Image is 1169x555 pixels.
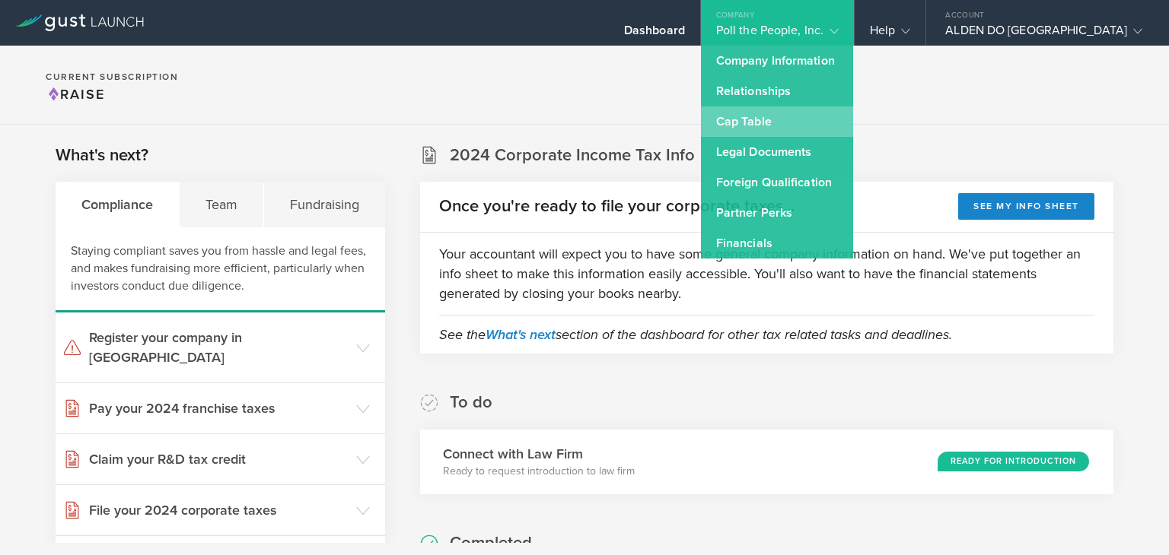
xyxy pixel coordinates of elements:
[46,86,105,103] span: Raise
[89,328,349,367] h3: Register your company in [GEOGRAPHIC_DATA]
[450,392,492,414] h2: To do
[486,326,556,343] a: What's next
[264,182,385,227] div: Fundraising
[958,193,1094,220] button: See my info sheet
[439,326,952,343] em: See the section of the dashboard for other tax related tasks and deadlines.
[89,398,349,418] h3: Pay your 2024 franchise taxes
[89,449,349,469] h3: Claim your R&D tax credit
[420,430,1113,494] div: Connect with Law FirmReady to request introduction to law firmReady for Introduction
[89,500,349,520] h3: File your 2024 corporate taxes
[180,182,264,227] div: Team
[450,144,695,166] h2: 2024 Corporate Income Tax Info
[439,244,1094,303] p: Your accountant will expect you to have some general company information on hand. We've put toget...
[443,444,635,464] h3: Connect with Law Firm
[870,23,910,46] div: Help
[716,23,839,46] div: Poll the People, Inc.
[1093,482,1169,555] iframe: Chat Widget
[938,452,1089,471] div: Ready for Introduction
[56,227,385,312] div: Staying compliant saves you from hassle and legal fees, and makes fundraising more efficient, par...
[945,23,1142,46] div: ALDEN DO [GEOGRAPHIC_DATA]
[56,144,148,166] h2: What's next?
[56,182,180,227] div: Compliance
[439,195,795,217] h2: Once you're ready to file your corporate taxes...
[46,72,178,81] h2: Current Subscription
[624,23,685,46] div: Dashboard
[443,464,635,479] p: Ready to request introduction to law firm
[450,532,532,554] h2: Completed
